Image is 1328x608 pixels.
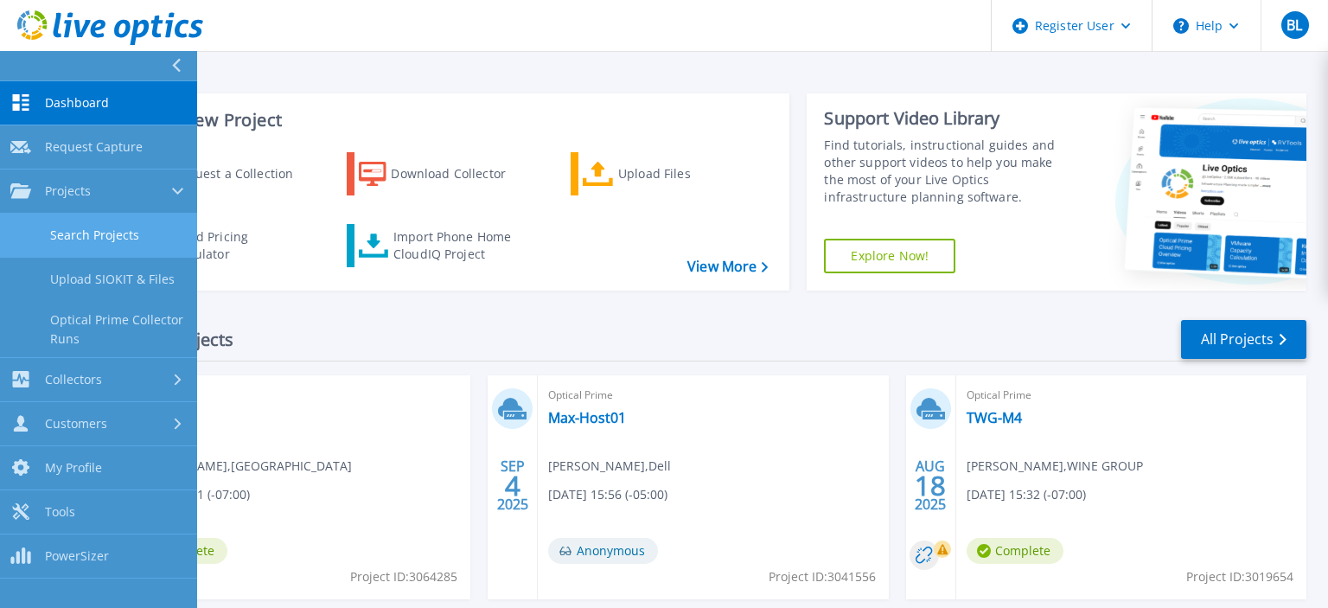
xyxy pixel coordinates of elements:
[1181,320,1306,359] a: All Projects
[967,538,1063,564] span: Complete
[505,478,520,493] span: 4
[548,538,658,564] span: Anonymous
[548,409,626,426] a: Max-Host01
[172,157,310,191] div: Request a Collection
[967,457,1143,476] span: [PERSON_NAME] , WINE GROUP
[169,228,308,263] div: Cloud Pricing Calculator
[967,409,1022,426] a: TWG-M4
[618,157,757,191] div: Upload Files
[45,372,102,387] span: Collectors
[131,457,352,476] span: [PERSON_NAME] , [GEOGRAPHIC_DATA]
[769,567,876,586] span: Project ID: 3041556
[967,485,1086,504] span: [DATE] 15:32 (-07:00)
[45,548,109,564] span: PowerSizer
[350,567,457,586] span: Project ID: 3064285
[548,457,671,476] span: [PERSON_NAME] , Dell
[824,107,1075,130] div: Support Video Library
[45,183,91,199] span: Projects
[824,137,1075,206] div: Find tutorials, instructional guides and other support videos to help you make the most of your L...
[123,152,316,195] a: Request a Collection
[45,139,143,155] span: Request Capture
[548,485,667,504] span: [DATE] 15:56 (-05:00)
[571,152,763,195] a: Upload Files
[687,259,768,275] a: View More
[967,386,1296,405] span: Optical Prime
[131,386,460,405] span: Optical Prime
[496,454,529,517] div: SEP 2025
[45,95,109,111] span: Dashboard
[391,157,529,191] div: Download Collector
[824,239,955,273] a: Explore Now!
[1286,18,1302,32] span: BL
[393,228,528,263] div: Import Phone Home CloudIQ Project
[45,504,75,520] span: Tools
[123,224,316,267] a: Cloud Pricing Calculator
[1186,567,1293,586] span: Project ID: 3019654
[914,454,947,517] div: AUG 2025
[45,460,102,476] span: My Profile
[123,111,768,130] h3: Start a New Project
[347,152,539,195] a: Download Collector
[915,478,946,493] span: 18
[45,416,107,432] span: Customers
[548,386,878,405] span: Optical Prime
